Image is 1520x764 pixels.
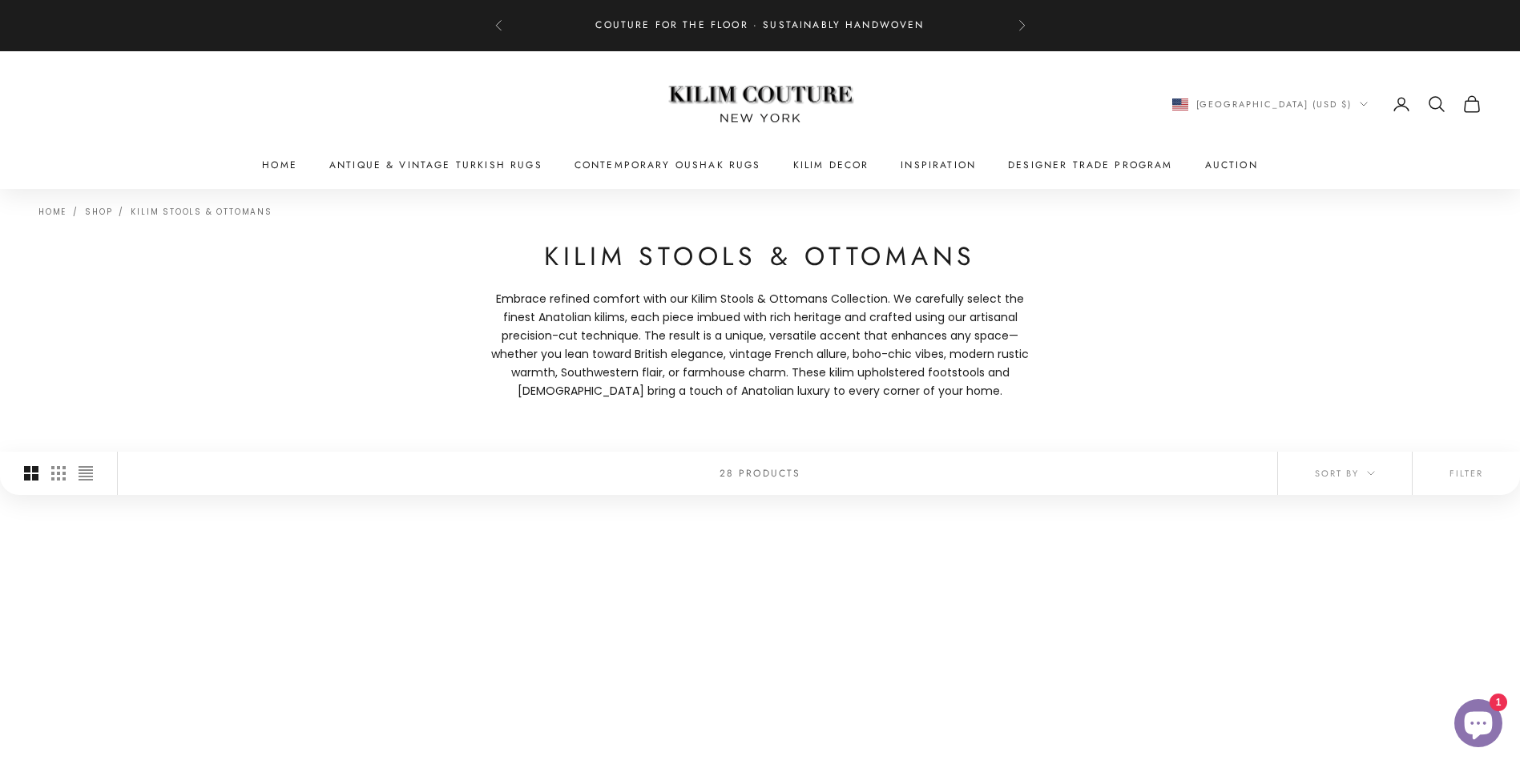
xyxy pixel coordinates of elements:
[1413,452,1520,495] button: Filter
[329,157,542,173] a: Antique & Vintage Turkish Rugs
[1008,157,1173,173] a: Designer Trade Program
[262,157,297,173] a: Home
[1449,699,1507,751] inbox-online-store-chat: Shopify online store chat
[79,452,93,495] button: Switch to compact product images
[1196,97,1353,111] span: [GEOGRAPHIC_DATA] (USD $)
[901,157,976,173] a: Inspiration
[85,206,112,218] a: Shop
[38,157,1482,173] nav: Primary navigation
[51,452,66,495] button: Switch to smaller product images
[1172,97,1369,111] button: Change country or currency
[1172,99,1188,111] img: United States
[1205,157,1258,173] a: Auction
[660,66,861,143] img: Logo of Kilim Couture New York
[38,206,67,218] a: Home
[720,465,801,481] p: 28 products
[38,205,272,216] nav: Breadcrumb
[1278,452,1412,495] button: Sort by
[575,157,761,173] a: Contemporary Oushak Rugs
[1172,94,1482,114] nav: Secondary navigation
[1315,466,1375,481] span: Sort by
[24,452,38,495] button: Switch to larger product images
[488,290,1033,401] span: Embrace refined comfort with our Kilim Stools & Ottomans Collection. We carefully select the fine...
[793,157,869,173] summary: Kilim Decor
[131,206,272,218] a: Kilim Stools & Ottomans
[595,18,924,34] p: Couture for the Floor · Sustainably Handwoven
[488,240,1033,274] h1: Kilim Stools & Ottomans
